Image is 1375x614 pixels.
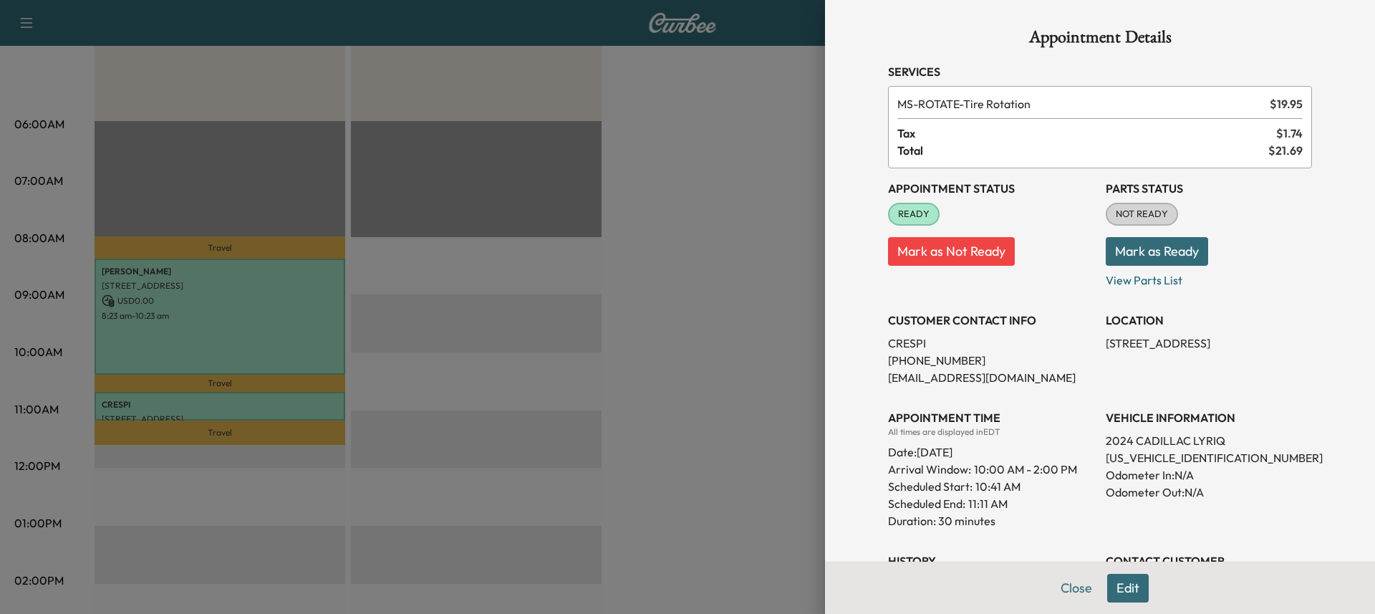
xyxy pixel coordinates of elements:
p: Scheduled End: [888,495,965,512]
p: 10:41 AM [975,478,1021,495]
button: Close [1051,574,1101,603]
h3: Appointment Status [888,180,1094,197]
span: NOT READY [1107,207,1177,221]
button: Mark as Not Ready [888,237,1015,266]
h3: APPOINTMENT TIME [888,409,1094,426]
span: Tax [897,125,1276,142]
span: READY [889,207,938,221]
p: Odometer Out: N/A [1106,484,1312,501]
h3: CONTACT CUSTOMER [1106,552,1312,570]
span: $ 1.74 [1276,125,1303,142]
div: All times are displayed in EDT [888,426,1094,438]
span: 10:00 AM - 2:00 PM [974,461,1077,478]
p: Arrival Window: [888,461,1094,478]
button: Mark as Ready [1106,237,1208,266]
div: Date: [DATE] [888,438,1094,461]
p: CRESPI [888,335,1094,352]
button: Edit [1107,574,1149,603]
p: [PHONE_NUMBER] [888,352,1094,369]
h3: LOCATION [1106,312,1312,329]
p: [US_VEHICLE_IDENTIFICATION_NUMBER] [1106,449,1312,466]
p: [STREET_ADDRESS] [1106,335,1312,352]
p: 2024 CADILLAC LYRIQ [1106,432,1312,449]
p: 11:11 AM [968,495,1008,512]
h3: History [888,552,1094,570]
h3: CUSTOMER CONTACT INFO [888,312,1094,329]
p: [EMAIL_ADDRESS][DOMAIN_NAME] [888,369,1094,386]
span: Total [897,142,1268,159]
span: $ 19.95 [1270,95,1303,112]
h1: Appointment Details [888,29,1312,52]
h3: VEHICLE INFORMATION [1106,409,1312,426]
h3: Services [888,63,1312,80]
p: Odometer In: N/A [1106,466,1312,484]
span: Tire Rotation [897,95,1264,112]
p: Scheduled Start: [888,478,973,495]
p: View Parts List [1106,266,1312,289]
span: $ 21.69 [1268,142,1303,159]
p: Duration: 30 minutes [888,512,1094,529]
h3: Parts Status [1106,180,1312,197]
